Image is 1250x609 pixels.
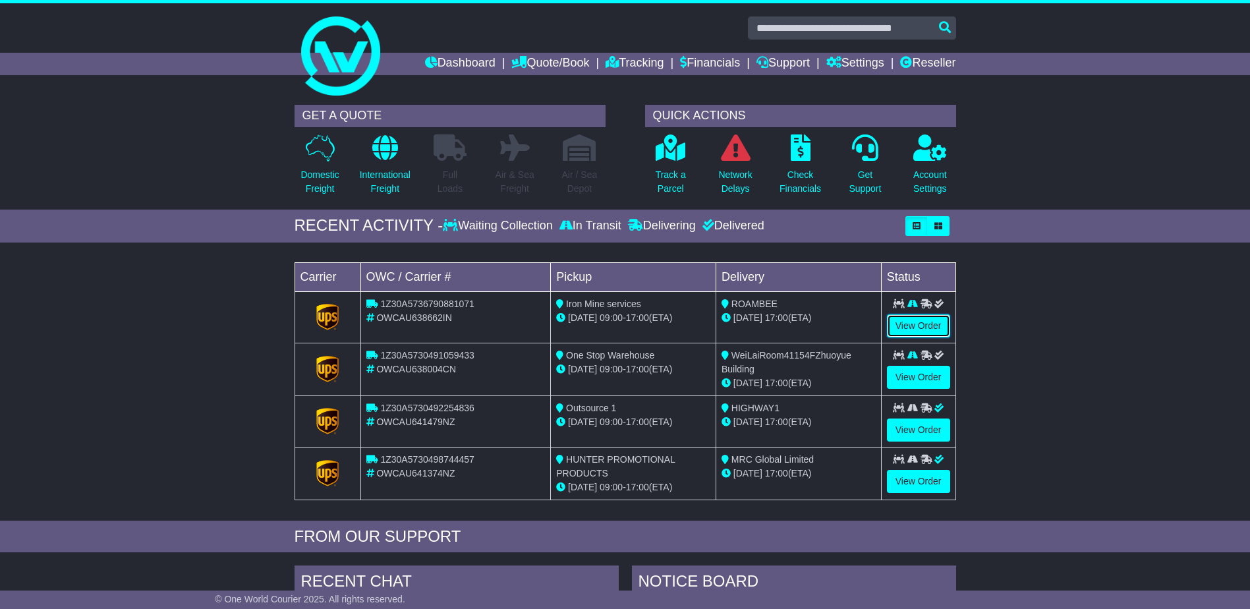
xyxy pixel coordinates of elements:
[626,482,649,492] span: 17:00
[316,408,339,434] img: GetCarrierServiceLogo
[765,312,788,323] span: 17:00
[300,134,339,203] a: DomesticFreight
[380,454,474,465] span: 1Z30A5730498744457
[359,134,411,203] a: InternationalFreight
[316,460,339,486] img: GetCarrierServiceLogo
[780,168,821,196] p: Check Financials
[626,312,649,323] span: 17:00
[300,168,339,196] p: Domestic Freight
[913,134,948,203] a: AccountSettings
[295,216,443,235] div: RECENT ACTIVITY -
[733,417,762,427] span: [DATE]
[731,454,814,465] span: MRC Global Limited
[756,53,810,75] a: Support
[566,299,641,309] span: Iron Mine services
[376,417,455,427] span: OWCAU641479NZ
[568,364,597,374] span: [DATE]
[722,467,876,480] div: (ETA)
[562,168,598,196] p: Air / Sea Depot
[316,304,339,330] img: GetCarrierServiceLogo
[848,134,882,203] a: GetSupport
[443,219,555,233] div: Waiting Collection
[718,168,752,196] p: Network Delays
[376,364,456,374] span: OWCAU638004CN
[733,312,762,323] span: [DATE]
[765,468,788,478] span: 17:00
[434,168,467,196] p: Full Loads
[606,53,664,75] a: Tracking
[887,366,950,389] a: View Order
[380,403,474,413] span: 1Z30A5730492254836
[680,53,740,75] a: Financials
[600,417,623,427] span: 09:00
[551,262,716,291] td: Pickup
[722,311,876,325] div: (ETA)
[722,415,876,429] div: (ETA)
[699,219,764,233] div: Delivered
[568,312,597,323] span: [DATE]
[733,468,762,478] span: [DATE]
[496,168,534,196] p: Air & Sea Freight
[826,53,884,75] a: Settings
[887,419,950,442] a: View Order
[655,134,687,203] a: Track aParcel
[376,312,451,323] span: OWCAU638662IN
[900,53,955,75] a: Reseller
[881,262,955,291] td: Status
[887,470,950,493] a: View Order
[731,299,778,309] span: ROAMBEE
[556,454,675,478] span: HUNTER PROMOTIONAL PRODUCTS
[600,312,623,323] span: 09:00
[625,219,699,233] div: Delivering
[295,105,606,127] div: GET A QUOTE
[779,134,822,203] a: CheckFinancials
[887,314,950,337] a: View Order
[645,105,956,127] div: QUICK ACTIONS
[511,53,589,75] a: Quote/Book
[568,417,597,427] span: [DATE]
[722,376,876,390] div: (ETA)
[215,594,405,604] span: © One World Courier 2025. All rights reserved.
[722,350,851,374] span: WeiLaiRoom41154FZhuoyue Building
[376,468,455,478] span: OWCAU641374NZ
[380,299,474,309] span: 1Z30A5736790881071
[656,168,686,196] p: Track a Parcel
[295,565,619,601] div: RECENT CHAT
[316,356,339,382] img: GetCarrierServiceLogo
[733,378,762,388] span: [DATE]
[556,415,710,429] div: - (ETA)
[380,350,474,361] span: 1Z30A5730491059433
[765,417,788,427] span: 17:00
[556,362,710,376] div: - (ETA)
[295,527,956,546] div: FROM OUR SUPPORT
[716,262,881,291] td: Delivery
[718,134,753,203] a: NetworkDelays
[600,482,623,492] span: 09:00
[566,403,616,413] span: Outsource 1
[556,219,625,233] div: In Transit
[913,168,947,196] p: Account Settings
[568,482,597,492] span: [DATE]
[556,480,710,494] div: - (ETA)
[849,168,881,196] p: Get Support
[360,168,411,196] p: International Freight
[626,417,649,427] span: 17:00
[731,403,780,413] span: HIGHWAY1
[765,378,788,388] span: 17:00
[360,262,551,291] td: OWC / Carrier #
[626,364,649,374] span: 17:00
[295,262,360,291] td: Carrier
[556,311,710,325] div: - (ETA)
[600,364,623,374] span: 09:00
[566,350,654,361] span: One Stop Warehouse
[632,565,956,601] div: NOTICE BOARD
[425,53,496,75] a: Dashboard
